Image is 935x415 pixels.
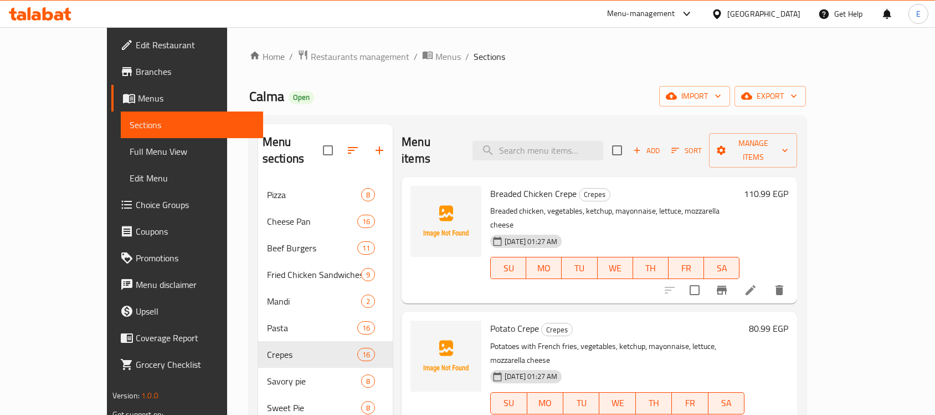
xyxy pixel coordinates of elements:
button: FR [672,392,708,414]
div: Crepes [267,348,357,361]
div: Menu-management [607,7,675,21]
span: [DATE] 01:27 AM [500,371,562,382]
button: SU [490,257,526,279]
a: Home [249,50,285,63]
button: Sort [669,142,705,159]
div: Beef Burgers11 [258,235,393,261]
a: Promotions [111,245,263,271]
button: delete [766,277,793,303]
span: Full Menu View [130,145,254,158]
span: Sections [474,50,505,63]
span: 16 [358,216,374,227]
button: TH [636,392,672,414]
span: 1.0.0 [141,388,158,403]
div: Pasta16 [258,315,393,341]
button: MO [526,257,562,279]
button: SU [490,392,527,414]
div: items [357,348,375,361]
div: Savory pie [267,374,361,388]
span: Menus [435,50,461,63]
span: Breaded Chicken Crepe [490,185,577,202]
span: TH [638,260,664,276]
a: Sections [121,112,263,138]
span: Coverage Report [136,331,254,345]
button: WE [598,257,633,279]
button: TH [633,257,669,279]
div: Crepes [579,188,610,201]
span: [DATE] 01:27 AM [500,236,562,247]
span: Crepes [542,323,572,336]
p: Breaded chicken, vegetables, ketchup, mayonnaise, lettuce, mozzarella cheese [490,204,739,232]
div: Mandi2 [258,288,393,315]
span: export [743,89,797,103]
span: 8 [362,376,374,387]
div: Beef Burgers [267,241,357,255]
div: Crepes [541,323,573,336]
div: Open [289,91,314,104]
a: Menus [422,49,461,64]
span: E [916,8,921,20]
a: Full Menu View [121,138,263,165]
div: items [357,241,375,255]
a: Upsell [111,298,263,325]
span: 2 [362,296,374,307]
span: Cheese Pan [267,215,357,228]
li: / [289,50,293,63]
span: TU [568,395,595,411]
div: Cheese Pan16 [258,208,393,235]
span: MO [532,395,559,411]
span: SA [713,395,740,411]
button: Add [629,142,664,159]
span: 8 [362,190,374,200]
div: Crepes16 [258,341,393,368]
a: Menus [111,85,263,112]
span: Grocery Checklist [136,358,254,371]
a: Restaurants management [297,49,409,64]
input: search [472,141,603,160]
span: WE [604,395,631,411]
div: Pizza8 [258,181,393,208]
span: Pizza [267,188,361,201]
a: Grocery Checklist [111,351,263,378]
span: Calma [249,84,284,109]
span: TU [566,260,593,276]
div: items [361,401,375,414]
div: Pasta [267,321,357,335]
span: Version: [112,388,140,403]
a: Coupons [111,218,263,245]
button: import [659,86,730,107]
span: FR [676,395,703,411]
button: FR [669,257,704,279]
button: SA [708,392,744,414]
span: Menus [138,92,254,105]
span: Fried Chicken Sandwiches [267,268,361,281]
div: items [361,268,375,281]
li: / [414,50,418,63]
h2: Menu items [402,134,459,167]
span: 16 [358,350,374,360]
span: SA [708,260,735,276]
span: SU [495,395,522,411]
button: Manage items [709,133,797,168]
span: Select to update [683,279,706,302]
span: Crepes [579,188,610,201]
span: FR [673,260,700,276]
span: Mandi [267,295,361,308]
nav: breadcrumb [249,49,806,64]
span: Coupons [136,225,254,238]
h6: 110.99 EGP [744,186,788,201]
div: Sweet Pie [267,401,361,414]
span: Select section [605,139,629,162]
button: SA [704,257,739,279]
span: Choice Groups [136,198,254,211]
span: Sections [130,118,254,131]
span: Restaurants management [311,50,409,63]
span: TH [640,395,667,411]
h2: Menu sections [263,134,323,167]
span: 16 [358,323,374,333]
a: Choice Groups [111,191,263,218]
span: Manage items [718,136,788,164]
